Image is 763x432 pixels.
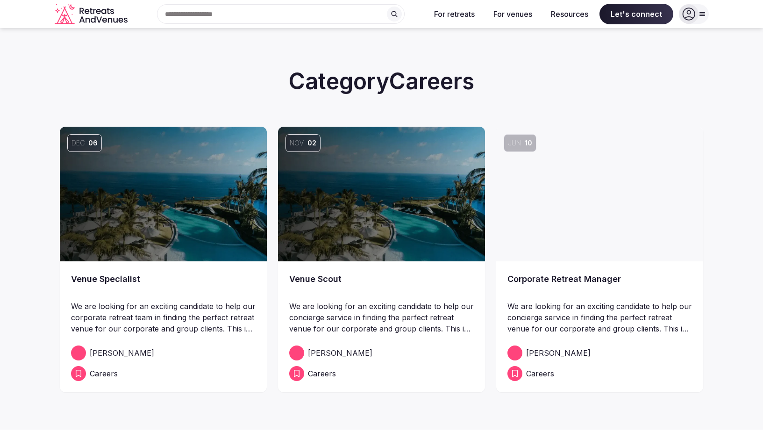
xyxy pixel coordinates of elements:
[507,301,692,334] p: We are looking for an exciting candidate to help our concierge service in finding the perfect ret...
[308,368,336,379] span: Careers
[427,4,482,24] button: For retreats
[71,273,256,299] a: Venue Specialist
[308,347,372,359] span: [PERSON_NAME]
[60,127,267,261] img: Venue Specialist
[496,127,703,261] a: Jun10
[526,347,591,359] span: [PERSON_NAME]
[88,138,98,148] span: 06
[486,4,540,24] button: For venues
[55,4,129,25] svg: Retreats and Venues company logo
[55,4,129,25] a: Visit the homepage
[507,273,692,299] a: Corporate Retreat Manager
[278,127,485,261] a: Nov02
[289,366,474,381] a: Careers
[71,138,85,148] span: Dec
[60,127,267,261] a: Dec06
[525,138,532,148] span: 10
[290,138,304,148] span: Nov
[90,347,154,359] span: [PERSON_NAME]
[526,368,554,379] span: Careers
[90,368,118,379] span: Careers
[543,4,596,24] button: Resources
[508,138,521,148] span: Jun
[289,346,474,360] a: [PERSON_NAME]
[599,4,673,24] span: Let's connect
[289,273,474,299] a: Venue Scout
[71,346,256,360] a: [PERSON_NAME]
[60,65,703,97] h2: Category Careers
[278,127,485,261] img: Venue Scout
[71,366,256,381] a: Careers
[507,366,692,381] a: Careers
[307,138,316,148] span: 02
[507,346,692,360] a: [PERSON_NAME]
[71,301,256,334] p: We are looking for an exciting candidate to help our corporate retreat team in finding the perfec...
[289,301,474,334] p: We are looking for an exciting candidate to help our concierge service in finding the perfect ret...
